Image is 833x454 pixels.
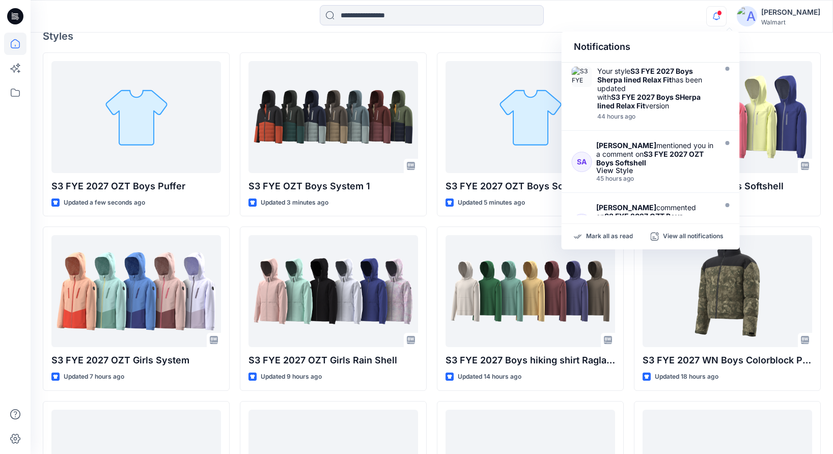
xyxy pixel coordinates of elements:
div: Walmart [761,18,820,26]
a: S3 FYE 2027 OZT Girls Rain Shell [248,235,418,347]
p: S3 FYE OZT Boys System 1 [248,179,418,193]
strong: [PERSON_NAME] [596,141,656,150]
p: S3 FYE 2027 OZT Girls Rain Shell [248,353,418,367]
a: S3 FYE 2027 Boys hiking shirt Raglan Slv [446,235,615,347]
strong: S3 FYE 2027 Boys SHerpa lined Relax Fit [597,93,701,110]
p: Updated 3 minutes ago [261,197,328,208]
a: S3 FYE 2027 OZT Boys Softshell [446,61,615,173]
p: Updated a few seconds ago [64,197,145,208]
div: SA [572,214,592,234]
p: S3 FYE 2027 OZT Boys Softshell [446,179,615,193]
img: S3 FYE 2027 Boys SHerpa lined Relax Fit [572,67,592,87]
div: [PERSON_NAME] [761,6,820,18]
div: Thursday, September 25, 2025 14:25 [596,175,714,182]
p: View all notifications [663,232,724,241]
a: S3 FYE 2027 OZT Girls System [51,235,221,347]
div: mentioned you in a comment on [596,141,714,167]
div: Notifications [562,32,740,63]
p: S3 FYE 2027 OZT Girls System [51,353,221,367]
p: Updated 9 hours ago [261,372,322,382]
strong: S3 FYE 2027 Boys Sherpa lined Relax Fit [597,67,693,84]
p: Updated 5 minutes ago [458,197,525,208]
img: avatar [737,6,757,26]
p: S3 FYE 2027 WN Boys Colorblock Puffer [643,353,812,367]
a: S3 FYE 2027 WN Boys Colorblock Puffer [643,235,812,347]
strong: S3 FYE 2027 OZT Boys Softshell [596,150,704,167]
p: S3 FYE 2027 Boys hiking shirt Raglan Slv [446,353,615,367]
p: Mark all as read [586,232,633,241]
div: Your style has been updated with version [597,67,714,110]
p: S3 FYE 2027 OZT Boys Puffer [51,179,221,193]
strong: S3 FYE 2027 OZT Boys Softshell [596,212,683,229]
div: commented on [596,203,714,229]
div: SA [572,152,592,172]
strong: [PERSON_NAME] [596,203,656,212]
a: S3 FYE OZT Boys System 1 [248,61,418,173]
div: View Style [596,167,714,174]
div: Thursday, September 25, 2025 14:55 [597,113,714,120]
h4: Styles [43,30,821,42]
p: Updated 7 hours ago [64,372,124,382]
a: S3 FYE 2027 OZT Boys Puffer [51,61,221,173]
p: Updated 18 hours ago [655,372,718,382]
p: Updated 14 hours ago [458,372,521,382]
